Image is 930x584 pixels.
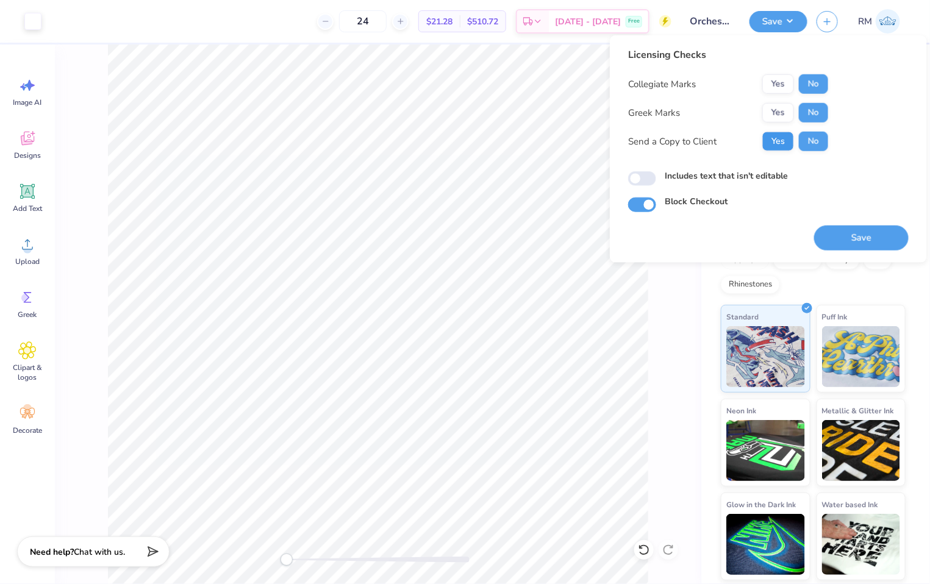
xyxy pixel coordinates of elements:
button: Save [749,11,807,32]
button: Save [814,226,909,251]
span: Upload [15,257,40,266]
input: Untitled Design [681,9,740,34]
div: Accessibility label [281,554,293,566]
span: Metallic & Glitter Ink [822,404,894,417]
img: Ronald Manipon [876,9,900,34]
span: $21.28 [426,15,452,28]
span: $510.72 [467,15,498,28]
label: Includes text that isn't editable [665,169,788,182]
div: Rhinestones [721,276,780,294]
span: Chat with us. [74,546,125,558]
span: Water based Ink [822,498,878,511]
span: Free [628,17,640,26]
span: Neon Ink [726,404,756,417]
img: Puff Ink [822,326,901,387]
label: Block Checkout [665,195,728,208]
span: Puff Ink [822,310,848,323]
div: Licensing Checks [628,48,828,62]
span: [DATE] - [DATE] [555,15,621,28]
button: No [799,74,828,94]
button: Yes [762,103,794,123]
div: Collegiate Marks [628,77,696,91]
span: Add Text [13,204,42,213]
img: Water based Ink [822,514,901,575]
div: Send a Copy to Client [628,135,717,149]
span: Glow in the Dark Ink [726,498,796,511]
span: Greek [18,310,37,319]
span: Clipart & logos [7,363,48,382]
img: Standard [726,326,805,387]
a: RM [853,9,906,34]
strong: Need help? [30,546,74,558]
input: – – [339,10,387,32]
img: Metallic & Glitter Ink [822,420,901,481]
span: Decorate [13,426,42,435]
span: Image AI [13,98,42,107]
button: No [799,132,828,151]
div: Greek Marks [628,106,680,120]
img: Glow in the Dark Ink [726,514,805,575]
span: Designs [14,151,41,160]
img: Neon Ink [726,420,805,481]
button: No [799,103,828,123]
button: Yes [762,74,794,94]
button: Yes [762,132,794,151]
span: Standard [726,310,759,323]
span: RM [859,15,873,29]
